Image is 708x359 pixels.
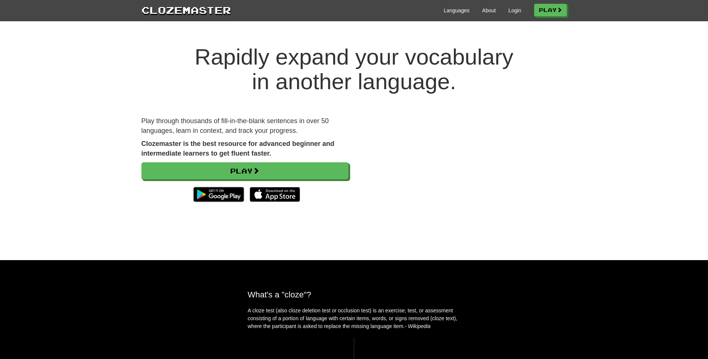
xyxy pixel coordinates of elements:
em: - Wikipedia [405,323,431,329]
h2: What's a "cloze"? [248,290,461,299]
a: Play [534,4,567,16]
a: Play [141,162,349,179]
img: Get it on Google Play [190,183,247,206]
a: Languages [444,7,470,14]
a: Login [508,7,521,14]
img: Download_on_the_App_Store_Badge_US-UK_135x40-25178aeef6eb6b83b96f5f2d004eda3bffbb37122de64afbaef7... [250,187,300,202]
p: A cloze test (also cloze deletion test or occlusion test) is an exercise, test, or assessment con... [248,307,461,330]
p: Play through thousands of fill-in-the-blank sentences in over 50 languages, learn in context, and... [141,116,349,135]
strong: Clozemaster is the best resource for advanced beginner and intermediate learners to get fluent fa... [141,140,334,157]
a: Clozemaster [141,3,231,17]
a: About [482,7,496,14]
